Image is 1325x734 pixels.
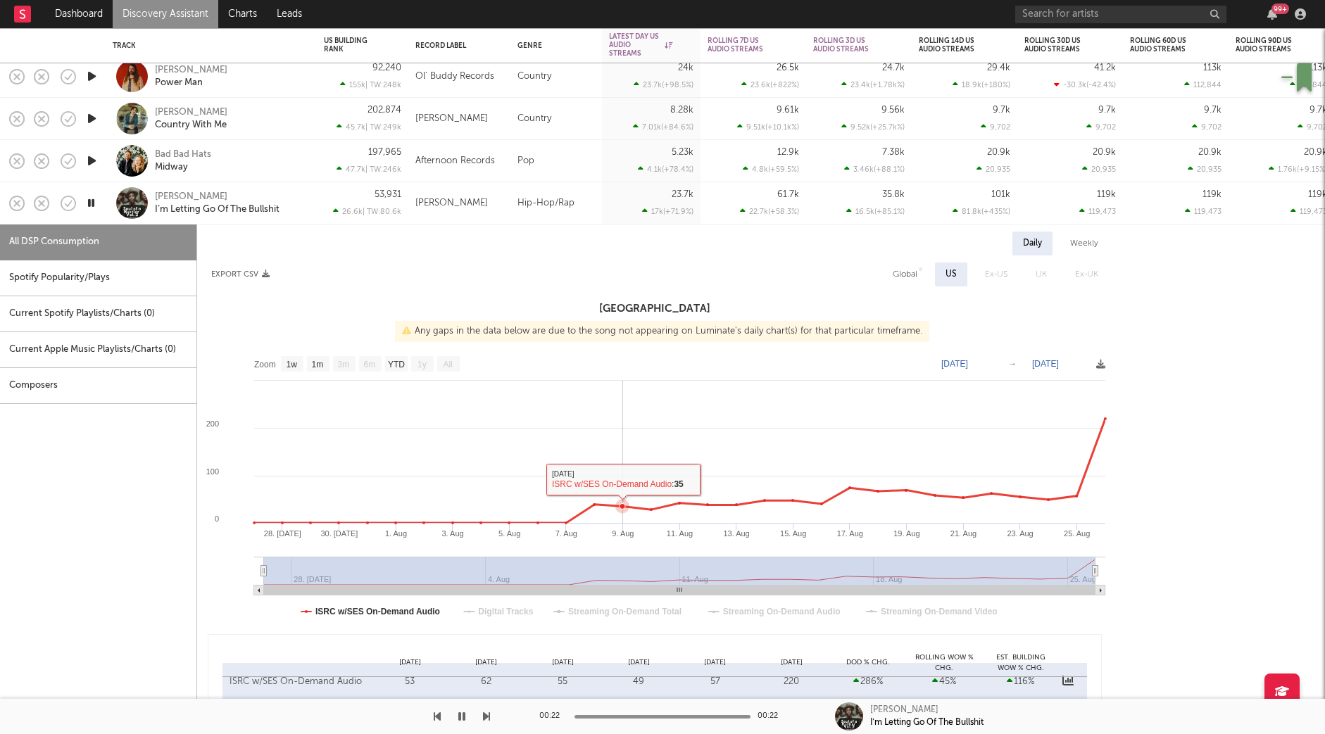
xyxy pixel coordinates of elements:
[385,529,407,538] text: 1. Aug
[882,190,905,199] div: 35.8k
[364,360,376,369] text: 6m
[1093,148,1116,157] div: 20.9k
[777,106,799,115] div: 9.61k
[324,207,401,216] div: 26.6k | TW: 80.6k
[743,165,799,174] div: 4.8k ( +59.5 % )
[395,321,929,342] div: Any gaps in the data below are due to the song not appearing on Luminate's daily chart(s) for tha...
[604,675,673,689] div: 49
[672,148,693,157] div: 5.23k
[372,63,401,72] div: 92,240
[882,148,905,157] div: 7.38k
[448,657,524,668] div: [DATE]
[1271,4,1289,14] div: 99 +
[1015,6,1226,23] input: Search for artists
[941,359,968,369] text: [DATE]
[338,360,350,369] text: 3m
[155,148,211,161] a: Bad Bad Hats
[642,207,693,216] div: 17k ( +71.9 % )
[155,119,227,132] a: Country With Me
[1007,529,1033,538] text: 23. Aug
[1203,63,1222,72] div: 113k
[681,675,750,689] div: 57
[881,607,998,616] text: Streaming On-Demand Video
[155,77,203,89] div: Power Man
[1060,232,1109,255] div: Weekly
[315,607,440,616] text: ISRC w/SES On-Demand Audio
[893,266,917,283] div: Global
[609,32,672,58] div: Latest Day US Audio Streams
[834,675,903,689] div: 286 %
[415,110,488,127] div: [PERSON_NAME]
[478,607,533,616] text: Digital Tracks
[155,203,280,216] div: I’m Letting Go Of The Bullshit
[950,529,977,538] text: 21. Aug
[780,529,806,538] text: 15. Aug
[881,106,905,115] div: 9.56k
[1070,575,1096,583] text: 25. Aug
[987,63,1010,72] div: 29.4k
[672,190,693,199] div: 23.7k
[667,529,693,538] text: 11. Aug
[612,529,634,538] text: 9. Aug
[910,675,979,689] div: 45 %
[670,106,693,115] div: 8.28k
[264,529,301,538] text: 28. [DATE]
[230,675,368,689] div: ISRC w/SES On-Demand Audio
[841,80,905,89] div: 23.4k ( +1.78k % )
[677,657,753,668] div: [DATE]
[528,675,597,689] div: 55
[741,80,799,89] div: 23.6k ( +822 % )
[324,165,401,174] div: 47.7k | TW: 246k
[1097,190,1116,199] div: 119k
[1204,106,1222,115] div: 9.7k
[368,148,401,157] div: 197,965
[215,514,219,523] text: 0
[723,529,749,538] text: 13. Aug
[777,63,799,72] div: 26.5k
[324,122,401,132] div: 45.7k | TW: 249k
[977,165,1010,174] div: 20,935
[415,195,488,212] div: [PERSON_NAME]
[1198,148,1222,157] div: 20.9k
[498,529,520,538] text: 5. Aug
[388,360,405,369] text: YTD
[155,106,227,119] div: [PERSON_NAME]
[1082,165,1116,174] div: 20,935
[254,360,276,369] text: Zoom
[510,140,602,182] div: Pop
[844,165,905,174] div: 3.46k ( +88.1 % )
[830,657,906,668] div: DoD % Chg.
[287,360,298,369] text: 1w
[870,704,938,716] div: [PERSON_NAME]
[324,80,401,89] div: 155k | TW: 248k
[525,657,601,668] div: [DATE]
[568,607,682,616] text: Streaming On-Demand Total
[893,529,919,538] text: 19. Aug
[777,148,799,157] div: 12.9k
[1008,359,1017,369] text: →
[1012,232,1053,255] div: Daily
[919,37,989,53] div: Rolling 14D US Audio Streams
[1094,63,1116,72] div: 41.2k
[953,207,1010,216] div: 81.8k ( +435 % )
[539,708,567,725] div: 00:22
[1098,106,1116,115] div: 9.7k
[870,716,984,729] div: I’m Letting Go Of The Bullshit
[312,360,324,369] text: 1m
[1192,122,1222,132] div: 9,702
[155,191,227,203] a: [PERSON_NAME]
[1024,37,1095,53] div: Rolling 30D US Audio Streams
[211,270,270,279] button: Export CSV
[1185,207,1222,216] div: 119,473
[678,63,693,72] div: 24k
[206,419,219,428] text: 200
[155,64,227,77] a: [PERSON_NAME]
[634,80,693,89] div: 23.7k ( +98.5 % )
[1086,122,1116,132] div: 9,702
[320,529,358,538] text: 30. [DATE]
[375,675,444,689] div: 53
[1064,529,1090,538] text: 25. Aug
[510,56,602,98] div: Country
